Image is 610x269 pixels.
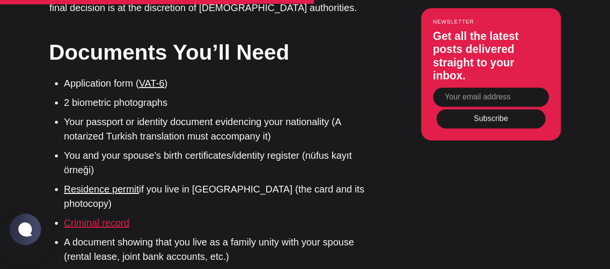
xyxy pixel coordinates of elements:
[433,88,549,107] input: Your email address
[433,30,549,83] h3: Get all the latest posts delivered straight to your inbox.
[433,19,549,25] small: Newsletter
[139,78,164,89] a: VAT-6
[49,37,372,67] h2: Documents You’ll Need
[436,109,545,128] button: Subscribe
[64,76,373,90] li: Application form ( )
[64,182,373,211] li: if you live in [GEOGRAPHIC_DATA] (the card and its photocopy)
[64,95,373,110] li: 2 biometric photographs
[64,148,373,177] li: You and your spouse’s birth certificates/identity register (nüfus kayıt örneği)
[64,184,139,194] a: Residence permit
[64,218,130,228] a: Criminal record
[64,235,373,264] li: A document showing that you live as a family unity with your spouse (rental lease, joint bank acc...
[64,115,373,143] li: Your passport or identity document evidencing your nationality (A notarized Turkish translation m...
